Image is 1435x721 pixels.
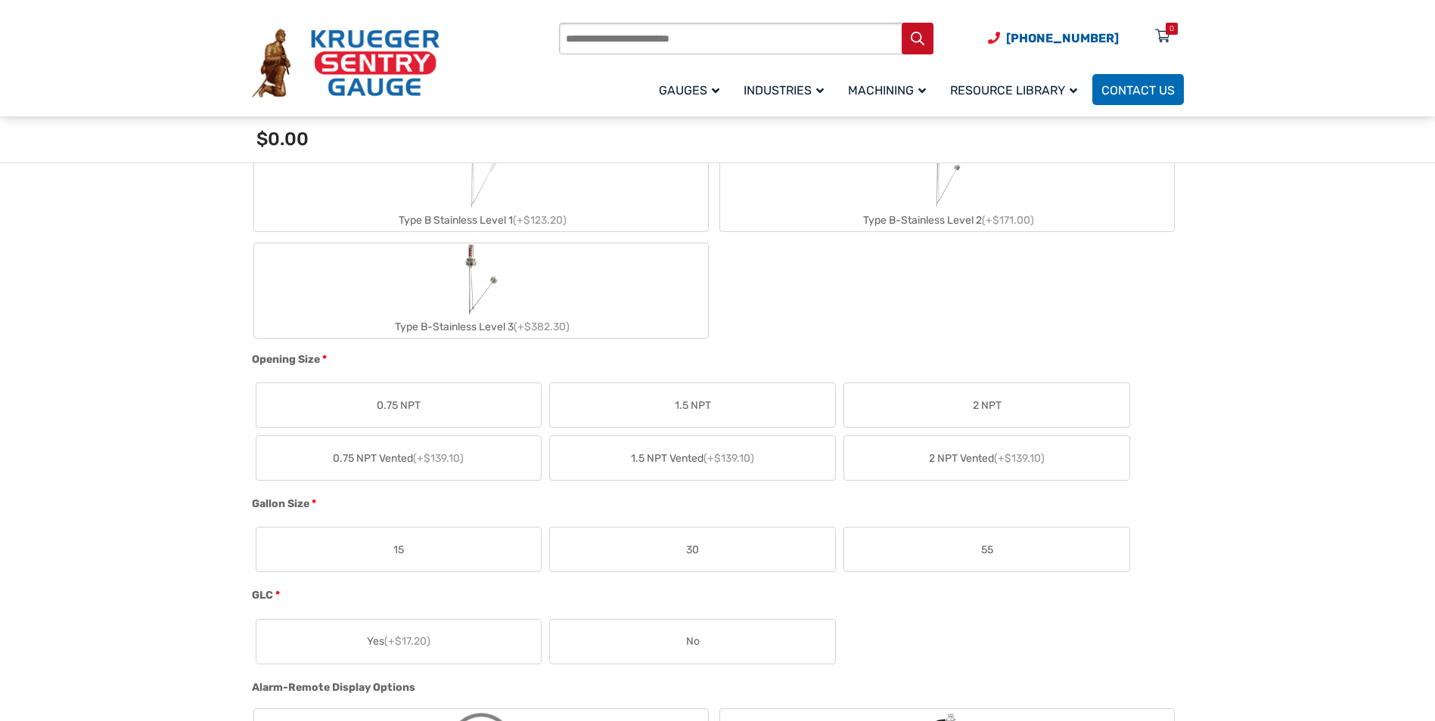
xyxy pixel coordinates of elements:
[252,353,320,366] span: Opening Size
[384,635,430,648] span: (+$17.20)
[254,209,708,231] div: Type B Stainless Level 1
[981,542,993,558] span: 55
[839,72,941,107] a: Machining
[254,316,708,338] div: Type B-Stainless Level 3
[393,542,404,558] span: 15
[514,320,570,333] span: (+$382.30)
[254,243,708,338] label: Type B-Stainless Level 3
[686,542,699,558] span: 30
[631,450,754,466] span: 1.5 NPT Vented
[1092,74,1184,105] a: Contact Us
[735,72,839,107] a: Industries
[744,83,824,97] span: Industries
[252,497,309,510] span: Gallon Size
[1101,83,1175,97] span: Contact Us
[994,452,1045,465] span: (+$139.10)
[973,398,1002,413] span: 2 NPT
[256,128,309,150] span: $0.00
[1006,31,1119,45] span: [PHONE_NUMBER]
[950,83,1077,97] span: Resource Library
[513,214,567,227] span: (+$123.20)
[275,587,280,603] abbr: required
[252,681,415,694] span: Alarm-Remote Display Options
[333,450,464,466] span: 0.75 NPT Vented
[254,137,708,231] label: Type B Stainless Level 1
[720,209,1174,231] div: Type B-Stainless Level 2
[650,72,735,107] a: Gauges
[377,398,421,413] span: 0.75 NPT
[413,452,464,465] span: (+$139.10)
[929,450,1045,466] span: 2 NPT Vented
[941,72,1092,107] a: Resource Library
[252,589,273,602] span: GLC
[312,496,316,512] abbr: required
[982,214,1034,227] span: (+$171.00)
[659,83,719,97] span: Gauges
[252,29,440,98] img: Krueger Sentry Gauge
[675,398,711,413] span: 1.5 NPT
[686,633,700,649] span: No
[322,351,327,367] abbr: required
[848,83,926,97] span: Machining
[1169,23,1174,35] div: 0
[704,452,754,465] span: (+$139.10)
[720,137,1174,231] label: Type B-Stainless Level 2
[367,633,430,649] span: Yes
[988,29,1119,48] a: Phone Number (920) 434-8860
